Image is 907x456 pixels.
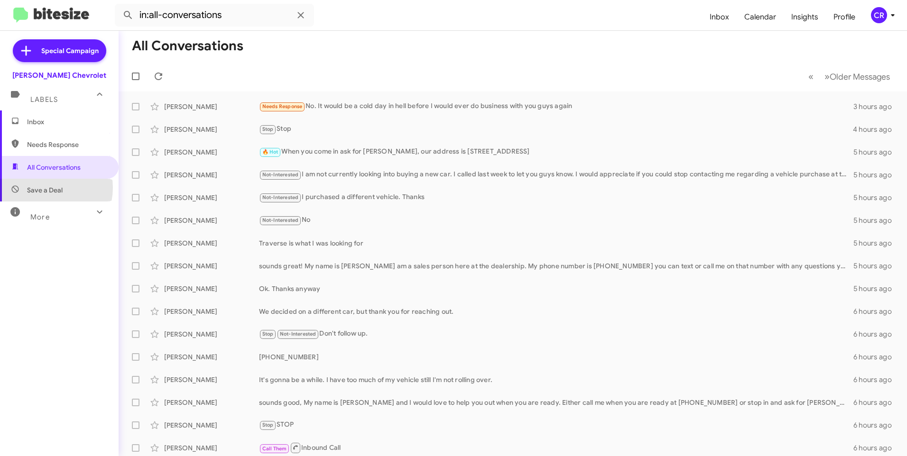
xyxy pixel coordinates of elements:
span: All Conversations [27,163,81,172]
div: [PERSON_NAME] [164,238,259,248]
a: Inbox [702,3,737,31]
div: [PERSON_NAME] [164,352,259,362]
div: 6 hours ago [853,375,899,384]
div: 5 hours ago [853,147,899,157]
span: Not-Interested [262,217,299,223]
div: Inbound Call [259,442,853,454]
div: Ok. Thanks anyway [259,284,853,293]
span: Not-Interested [262,194,299,201]
div: 6 hours ago [853,352,899,362]
span: Save a Deal [27,185,63,195]
span: Needs Response [262,103,303,109]
div: I am not currently looking into buying a new car. I called last week to let you guys know. I woul... [259,169,853,180]
a: Profile [826,3,863,31]
div: Traverse is what I was looking for [259,238,853,248]
div: sounds good, My name is [PERSON_NAME] and I would love to help you out when you are ready. Either... [259,398,853,407]
div: [PERSON_NAME] [164,193,259,202]
div: When you come in ask for [PERSON_NAME], our address is [STREET_ADDRESS] [259,146,853,157]
div: [PERSON_NAME] [164,307,259,316]
div: 4 hours ago [853,125,899,134]
span: Stop [262,126,274,132]
div: [PERSON_NAME] [164,284,259,293]
div: 6 hours ago [853,443,899,453]
div: [PERSON_NAME] [164,375,259,384]
div: sounds great! My name is [PERSON_NAME] am a sales person here at the dealership. My phone number ... [259,261,853,271]
div: STOP [259,420,853,430]
div: [PERSON_NAME] [164,420,259,430]
div: 5 hours ago [853,193,899,202]
div: Stop [259,124,853,135]
div: I purchased a different vehicle. Thanks [259,192,853,203]
span: Inbox [27,117,108,127]
span: Call Them [262,446,287,452]
div: No [259,215,853,226]
span: Stop [262,422,274,428]
h1: All Conversations [132,38,243,54]
div: [PERSON_NAME] [164,125,259,134]
span: Stop [262,331,274,337]
a: Calendar [737,3,784,31]
span: 🔥 Hot [262,149,278,155]
div: [PERSON_NAME] Chevrolet [12,71,106,80]
div: 6 hours ago [853,420,899,430]
a: Insights [784,3,826,31]
div: 6 hours ago [853,307,899,316]
div: [PERSON_NAME] [164,170,259,180]
span: « [808,71,814,82]
button: Next [819,67,896,86]
span: Not-Interested [280,331,316,337]
div: 6 hours ago [853,329,899,339]
span: Older Messages [830,72,890,82]
span: Needs Response [27,140,108,149]
span: Special Campaign [41,46,99,55]
div: [PERSON_NAME] [164,216,259,225]
div: 5 hours ago [853,170,899,180]
input: Search [115,4,314,27]
div: [PHONE_NUMBER] [259,352,853,362]
div: [PERSON_NAME] [164,443,259,453]
span: More [30,213,50,221]
div: Don't follow up. [259,328,853,339]
a: Special Campaign [13,39,106,62]
button: CR [863,7,897,23]
div: [PERSON_NAME] [164,398,259,407]
span: » [824,71,830,82]
div: 5 hours ago [853,284,899,293]
span: Labels [30,95,58,104]
div: It's gonna be a while. I have too much of my vehicle still I'm not rolling over. [259,375,853,384]
div: 5 hours ago [853,261,899,271]
div: [PERSON_NAME] [164,329,259,339]
div: [PERSON_NAME] [164,147,259,157]
div: 5 hours ago [853,216,899,225]
div: 5 hours ago [853,238,899,248]
div: We decided on a different car, but thank you for reaching out. [259,307,853,316]
span: Not-Interested [262,172,299,178]
button: Previous [803,67,819,86]
nav: Page navigation example [803,67,896,86]
div: No. It would be a cold day in hell before I would ever do business with you guys again [259,101,853,112]
div: [PERSON_NAME] [164,102,259,111]
div: [PERSON_NAME] [164,261,259,271]
div: CR [871,7,887,23]
div: 6 hours ago [853,398,899,407]
div: 3 hours ago [853,102,899,111]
